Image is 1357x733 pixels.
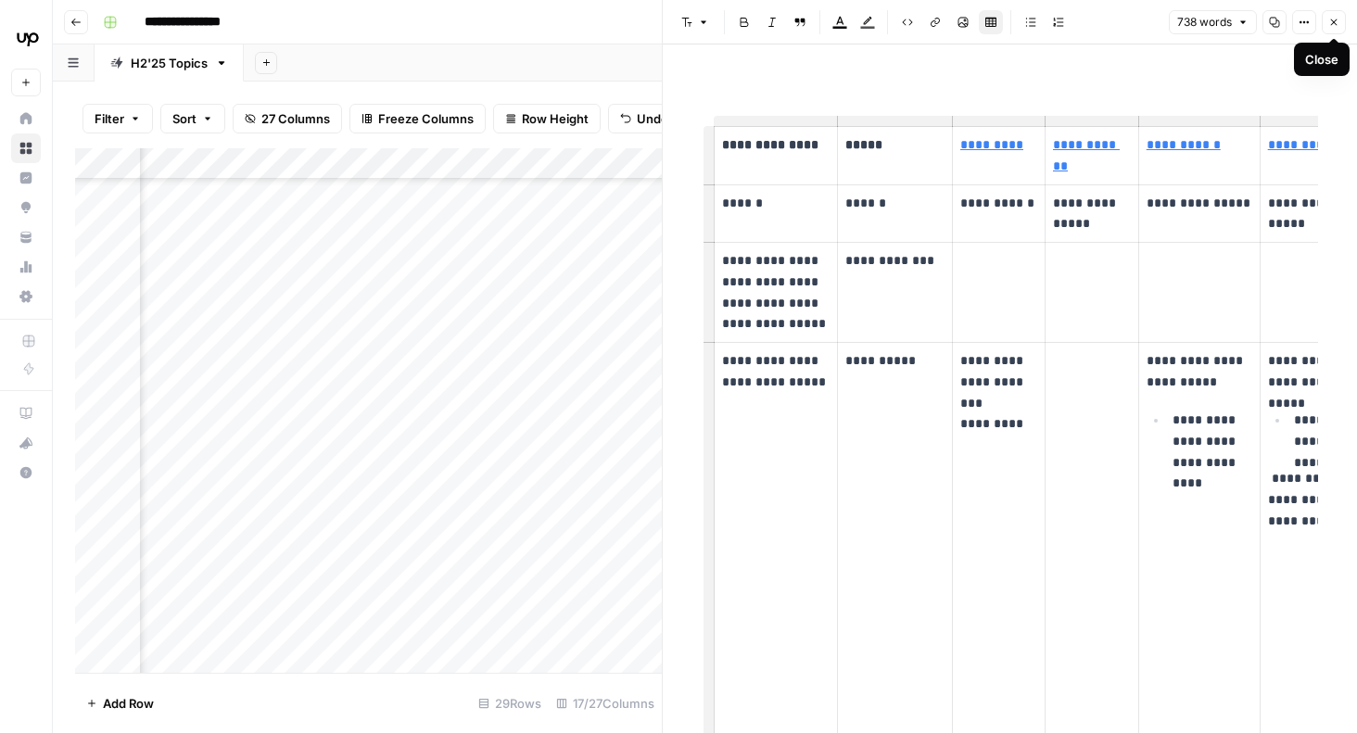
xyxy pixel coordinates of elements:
[1177,14,1232,31] span: 738 words
[11,15,41,61] button: Workspace: Upwork
[11,398,41,428] a: AirOps Academy
[11,282,41,311] a: Settings
[11,428,41,458] button: What's new?
[378,109,474,128] span: Freeze Columns
[11,458,41,487] button: Help + Support
[160,104,225,133] button: Sort
[549,689,662,718] div: 17/27 Columns
[1169,10,1257,34] button: 738 words
[11,222,41,252] a: Your Data
[637,109,668,128] span: Undo
[131,54,208,72] div: H2'25 Topics
[11,252,41,282] a: Usage
[11,21,44,55] img: Upwork Logo
[11,104,41,133] a: Home
[172,109,197,128] span: Sort
[1305,50,1338,69] div: Close
[493,104,601,133] button: Row Height
[349,104,486,133] button: Freeze Columns
[103,694,154,713] span: Add Row
[471,689,549,718] div: 29 Rows
[95,109,124,128] span: Filter
[75,689,165,718] button: Add Row
[95,44,244,82] a: H2'25 Topics
[233,104,342,133] button: 27 Columns
[11,193,41,222] a: Opportunities
[82,104,153,133] button: Filter
[11,163,41,193] a: Insights
[11,133,41,163] a: Browse
[522,109,589,128] span: Row Height
[608,104,680,133] button: Undo
[12,429,40,457] div: What's new?
[261,109,330,128] span: 27 Columns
